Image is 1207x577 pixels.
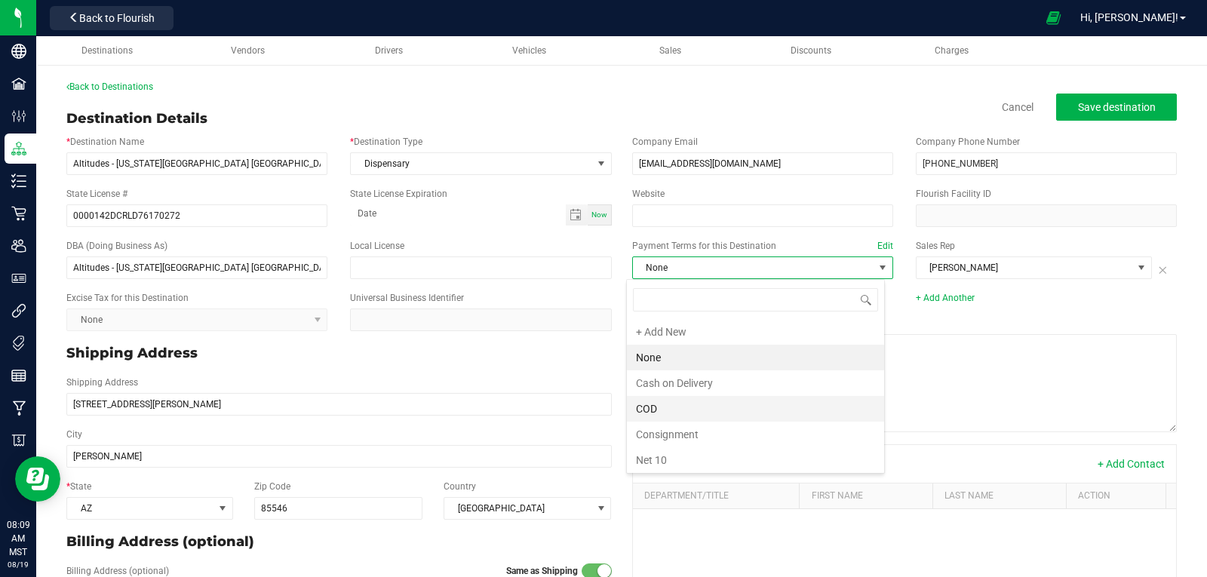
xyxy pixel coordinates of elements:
[67,498,213,519] span: AZ
[1098,456,1165,471] button: + Add Contact
[11,173,26,189] inline-svg: Inventory
[633,483,800,509] th: Department/Title
[66,81,153,92] a: Back to Destinations
[11,303,26,318] inline-svg: Integrations
[11,336,26,351] inline-svg: Tags
[916,239,955,253] label: Sales Rep
[351,153,591,174] span: Dispensary
[350,291,464,305] label: Universal Business Identifier
[66,239,167,253] label: DBA (Doing Business As)
[79,12,155,24] span: Back to Flourish
[50,6,174,30] button: Back to Flourish
[7,518,29,559] p: 08:09 AM MST
[799,483,932,509] th: First Name
[11,433,26,448] inline-svg: Billing
[1152,260,1169,278] i: Remove
[11,44,26,59] inline-svg: Company
[1066,483,1166,509] th: Action
[627,319,884,345] li: + Add New
[11,271,26,286] inline-svg: User Roles
[444,480,476,493] label: Country
[632,135,698,149] label: Company Email
[791,45,831,56] span: Discounts
[916,152,1177,175] input: (123) 456-7890
[81,45,133,56] span: Destinations
[632,239,893,253] label: Payment Terms for this Destination
[627,447,884,473] li: Net 10
[11,141,26,156] inline-svg: Distribution
[877,241,893,251] a: Edit
[932,483,1066,509] th: Last Name
[566,204,588,226] span: Toggle calendar
[512,45,546,56] span: Vehicles
[375,45,403,56] span: Drivers
[7,559,29,570] p: 08/19
[627,370,884,396] li: Cash on Delivery
[66,187,127,201] label: State License #
[350,204,565,223] input: Date
[66,291,189,305] label: Excise Tax for this Destination
[916,293,975,303] a: + Add Another
[66,480,91,493] label: State
[11,368,26,383] inline-svg: Reports
[1056,94,1177,121] button: Save destination
[627,422,884,447] li: Consignment
[66,428,82,441] label: City
[66,343,612,364] p: Shipping Address
[444,498,591,519] span: [GEOGRAPHIC_DATA]
[1002,100,1033,115] a: Cancel
[350,135,422,149] label: Destination Type
[632,187,665,201] label: Website
[15,456,60,502] iframe: Resource center
[254,480,290,493] label: Zip Code
[916,187,991,201] label: Flourish Facility ID
[633,257,874,278] span: None
[1037,3,1070,32] span: Open Ecommerce Menu
[627,345,884,370] li: None
[66,532,612,552] p: Billing Address (optional)
[66,135,144,149] label: Destination Name
[66,376,138,389] label: Shipping Address
[350,187,447,201] label: State License Expiration
[11,206,26,221] inline-svg: Retail
[11,109,26,124] inline-svg: Configuration
[1078,101,1156,113] span: Save destination
[916,135,1020,149] label: Company Phone Number
[11,76,26,91] inline-svg: Facilities
[11,238,26,253] inline-svg: Users
[66,109,207,129] div: Destination Details
[659,45,681,56] span: Sales
[627,396,884,422] li: COD
[231,45,265,56] span: Vendors
[917,257,1132,278] span: [PERSON_NAME]
[935,45,969,56] span: Charges
[1080,11,1178,23] span: Hi, [PERSON_NAME]!
[591,210,607,219] span: Now
[11,401,26,416] inline-svg: Manufacturing
[350,239,404,253] label: Local License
